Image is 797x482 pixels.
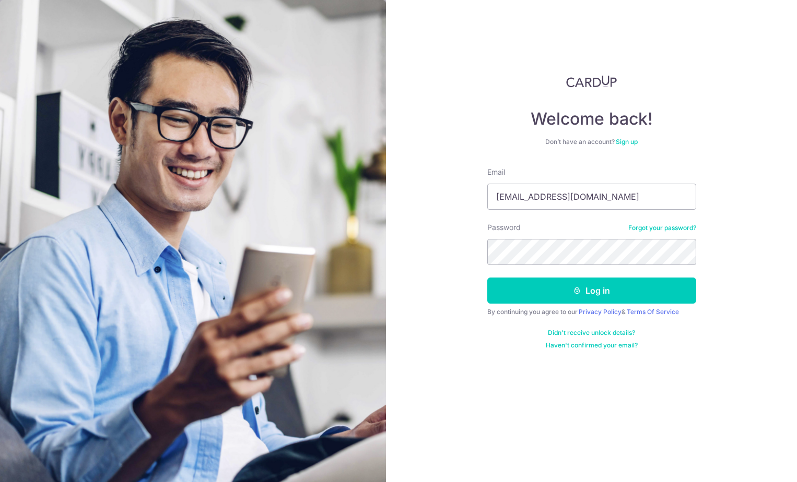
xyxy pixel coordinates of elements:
a: Haven't confirmed your email? [546,341,638,350]
a: Sign up [616,138,638,146]
h4: Welcome back! [487,109,696,129]
a: Didn't receive unlock details? [548,329,635,337]
a: Forgot your password? [628,224,696,232]
a: Terms Of Service [627,308,679,316]
img: CardUp Logo [566,75,617,88]
div: By continuing you agree to our & [487,308,696,316]
label: Password [487,222,521,233]
a: Privacy Policy [579,308,622,316]
div: Don’t have an account? [487,138,696,146]
button: Log in [487,278,696,304]
input: Enter your Email [487,184,696,210]
label: Email [487,167,505,177]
